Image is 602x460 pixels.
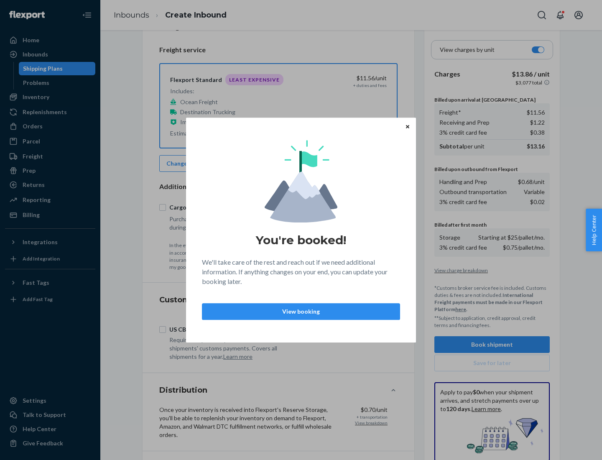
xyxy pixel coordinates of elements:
button: Close [403,122,412,131]
button: View booking [202,303,400,320]
h1: You're booked! [256,233,346,248]
p: View booking [209,307,393,316]
p: We'll take care of the rest and reach out if we need additional information. If anything changes ... [202,258,400,286]
img: svg+xml,%3Csvg%20viewBox%3D%220%200%20174%20197%22%20fill%3D%22none%22%20xmlns%3D%22http%3A%2F%2F... [265,140,337,222]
